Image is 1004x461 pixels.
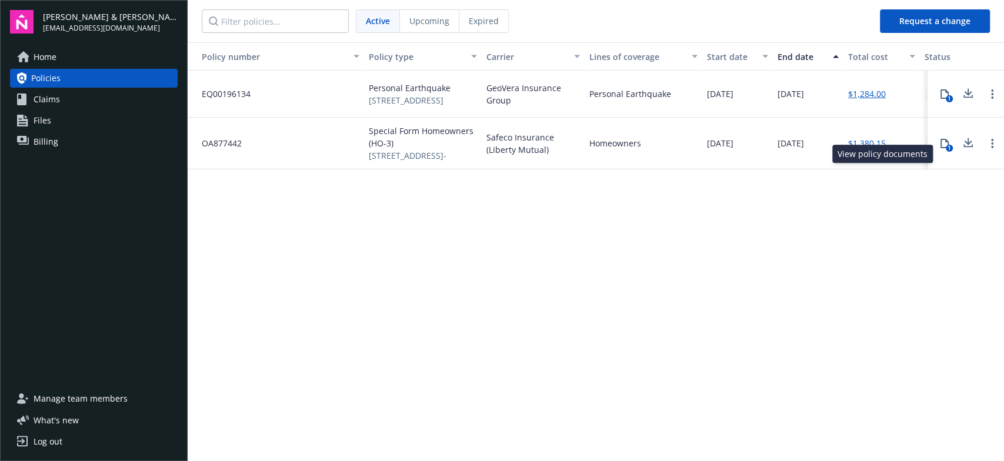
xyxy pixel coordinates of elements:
span: [DATE] [707,88,733,100]
span: Expired [469,15,499,27]
button: End date [773,42,843,71]
a: Manage team members [10,389,178,408]
div: End date [778,51,826,63]
div: 1 [946,95,953,102]
div: View policy documents [832,145,933,163]
a: Open options [985,87,999,101]
span: [PERSON_NAME] & [PERSON_NAME] [43,11,178,23]
div: Start date [707,51,755,63]
button: Total cost [843,42,920,71]
div: Total cost [848,51,902,63]
span: Billing [34,132,58,151]
a: Home [10,48,178,66]
div: Homeowners [589,137,641,149]
span: Special Form Homeowners (HO-3) [369,125,477,149]
button: Start date [702,42,773,71]
a: Files [10,111,178,130]
span: [DATE] [707,137,733,149]
div: Lines of coverage [589,51,685,63]
button: Request a change [880,9,990,33]
div: Policy number [192,51,346,63]
button: Lines of coverage [585,42,702,71]
a: $1,380.15 [848,137,886,149]
div: 1 [946,145,953,152]
span: Safeco Insurance (Liberty Mutual) [486,131,580,156]
span: [EMAIL_ADDRESS][DOMAIN_NAME] [43,23,178,34]
span: Personal Earthquake [369,82,451,94]
div: Policy type [369,51,464,63]
button: [PERSON_NAME] & [PERSON_NAME][EMAIL_ADDRESS][DOMAIN_NAME] [43,10,178,34]
a: Billing [10,132,178,151]
span: GeoVera Insurance Group [486,82,580,106]
span: Files [34,111,51,130]
span: [STREET_ADDRESS] [369,94,451,106]
span: [DATE] [778,88,804,100]
span: [DATE] [778,137,804,149]
span: OA877442 [192,137,242,149]
button: Carrier [482,42,585,71]
a: $1,284.00 [848,88,886,100]
img: navigator-logo.svg [10,10,34,34]
a: Open options [985,136,999,151]
span: Policies [31,69,61,88]
div: Personal Earthquake [589,88,671,100]
span: Upcoming [409,15,449,27]
button: What's new [10,414,98,426]
span: Home [34,48,56,66]
div: Status [925,51,1003,63]
div: Carrier [486,51,567,63]
button: 1 [933,132,956,155]
span: [STREET_ADDRESS]- [369,149,477,162]
a: Claims [10,90,178,109]
span: Manage team members [34,389,128,408]
div: Toggle SortBy [192,51,346,63]
a: Policies [10,69,178,88]
div: Log out [34,432,62,451]
button: Policy type [364,42,482,71]
span: EQ00196134 [192,88,251,100]
input: Filter policies... [202,9,349,33]
span: Claims [34,90,60,109]
span: What ' s new [34,414,79,426]
button: 1 [933,82,956,106]
span: Active [366,15,390,27]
